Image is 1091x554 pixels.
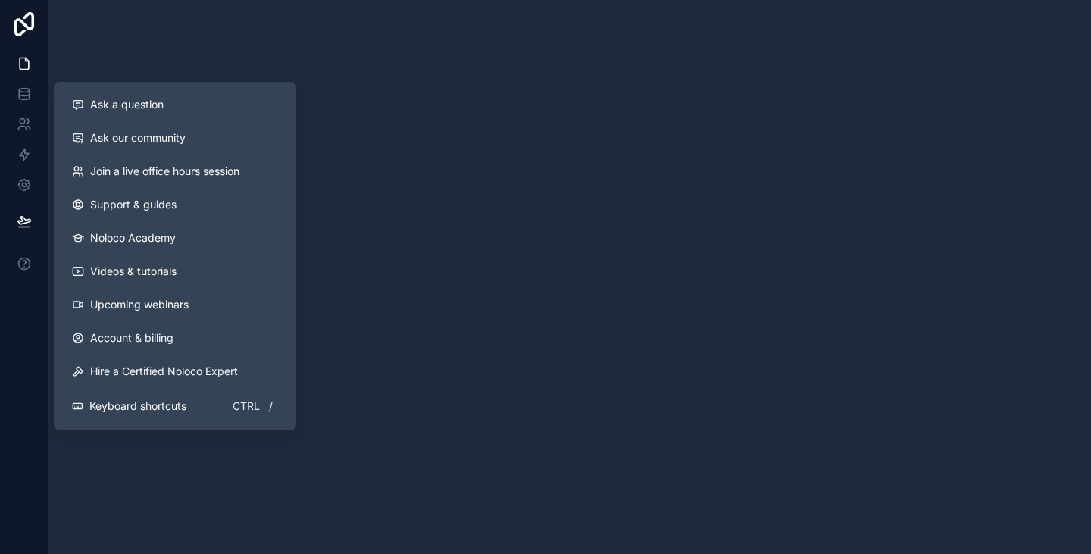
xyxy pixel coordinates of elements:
[90,164,239,179] span: Join a live office hours session
[90,330,173,346] span: Account & billing
[90,264,177,279] span: Videos & tutorials
[90,297,189,312] span: Upcoming webinars
[90,130,186,146] span: Ask our community
[60,388,290,424] button: Keyboard shortcutsCtrl/
[60,88,290,121] button: Ask a question
[90,364,238,379] span: Hire a Certified Noloco Expert
[60,121,290,155] a: Ask our community
[60,288,290,321] a: Upcoming webinars
[89,399,186,414] span: Keyboard shortcuts
[231,397,261,415] span: Ctrl
[60,188,290,221] a: Support & guides
[264,400,277,412] span: /
[60,255,290,288] a: Videos & tutorials
[90,97,164,112] span: Ask a question
[60,221,290,255] a: Noloco Academy
[60,321,290,355] a: Account & billing
[60,355,290,388] button: Hire a Certified Noloco Expert
[60,155,290,188] a: Join a live office hours session
[90,230,176,246] span: Noloco Academy
[90,197,177,212] span: Support & guides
